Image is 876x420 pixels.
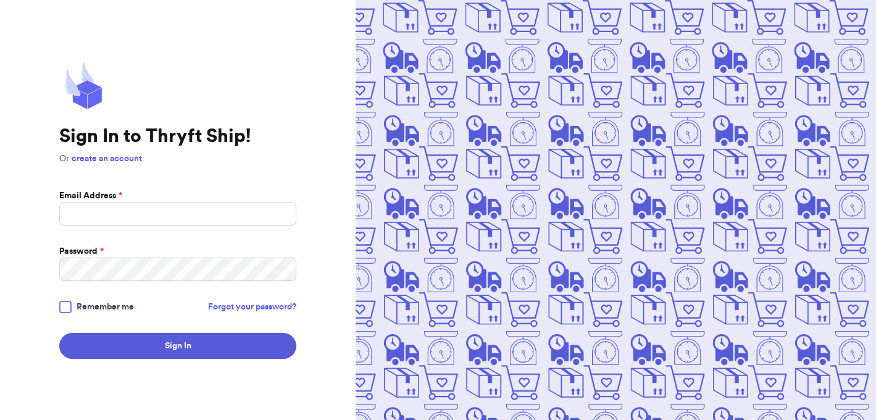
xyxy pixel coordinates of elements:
a: create an account [72,154,142,163]
a: Forgot your password? [208,301,296,313]
span: Remember me [77,301,134,313]
h1: Sign In to Thryft Ship! [59,125,296,148]
p: Or [59,153,296,165]
label: Password [59,245,104,258]
label: Email Address [59,190,122,202]
button: Sign In [59,333,296,359]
